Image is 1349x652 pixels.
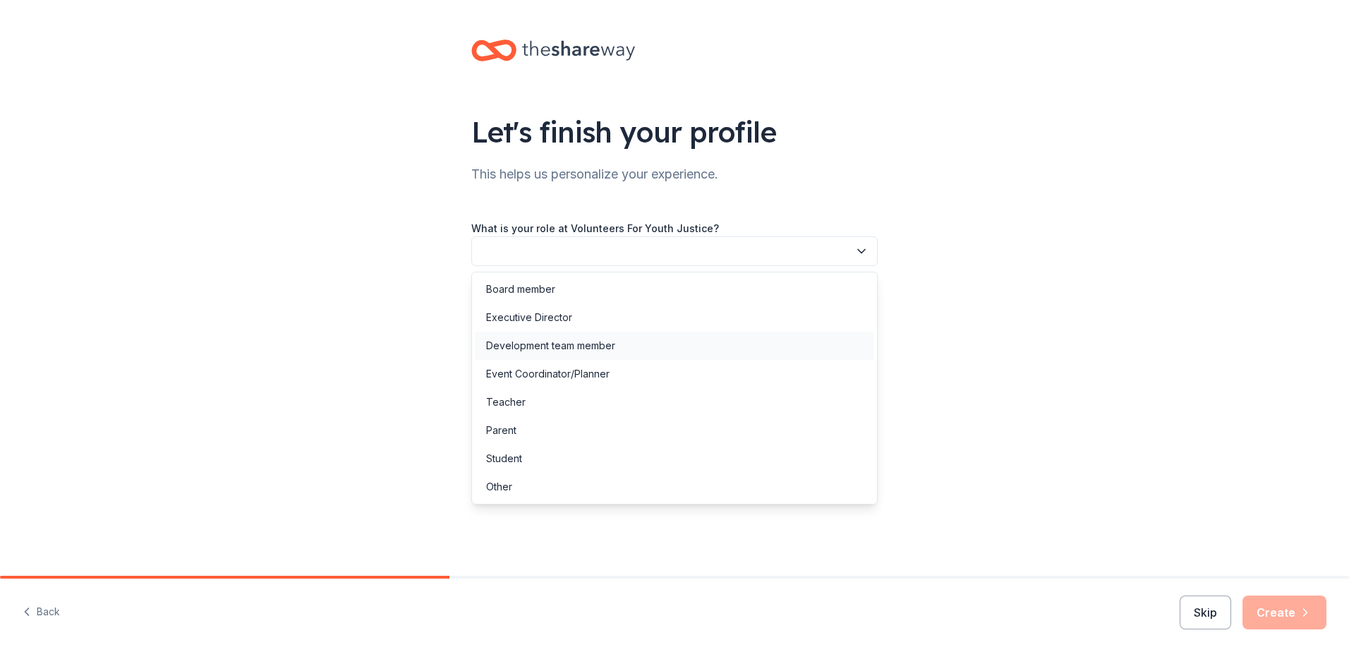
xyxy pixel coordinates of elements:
div: Development team member [486,337,615,354]
div: Executive Director [486,309,572,326]
div: Parent [486,422,516,439]
div: Student [486,450,522,467]
div: Board member [486,281,555,298]
div: Event Coordinator/Planner [486,366,610,382]
div: Other [486,478,512,495]
div: Teacher [486,394,526,411]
